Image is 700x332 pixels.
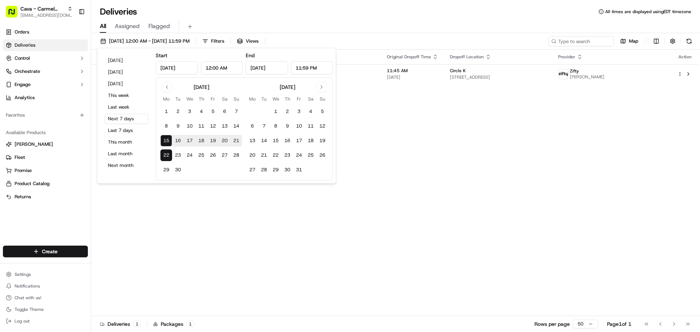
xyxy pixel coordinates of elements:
span: Toggle Theme [15,306,44,312]
button: 30 [172,164,184,176]
th: Tuesday [172,95,184,103]
th: Friday [207,95,219,103]
button: Product Catalog [3,178,88,190]
span: Create [42,248,58,255]
button: 2 [172,106,184,117]
span: Product Catalog [15,180,50,187]
span: Map [629,38,638,44]
button: 22 [160,149,172,161]
span: [DATE] [65,133,79,138]
div: 1 [133,321,141,327]
span: [STREET_ADDRESS] [450,74,547,80]
button: Engage [3,79,88,90]
button: 24 [184,149,195,161]
button: 9 [281,120,293,132]
button: 24 [293,149,305,161]
a: 💻API Documentation [59,160,120,173]
button: Returns [3,191,88,203]
button: [DATE] 12:00 AM - [DATE] 11:59 PM [97,36,193,46]
button: 18 [305,135,316,147]
th: Tuesday [258,95,270,103]
button: 19 [207,135,219,147]
span: Control [15,55,30,62]
span: [PERSON_NAME] [570,74,604,80]
button: 3 [184,106,195,117]
button: 20 [219,135,230,147]
button: 27 [219,149,230,161]
div: 💻 [62,164,67,169]
button: 1 [270,106,281,117]
button: 2 [281,106,293,117]
label: Start [156,52,167,59]
img: Nash [7,7,22,22]
th: Sunday [316,95,328,103]
span: • [61,133,63,138]
button: 5 [316,106,328,117]
span: [PERSON_NAME] [23,133,59,138]
button: Next 7 days [105,114,148,124]
div: Deliveries [100,320,141,328]
span: Pylon [73,181,88,186]
button: 12 [316,120,328,132]
button: 26 [207,149,219,161]
button: 7 [230,106,242,117]
span: Flagged [148,22,170,31]
button: 21 [258,149,270,161]
button: 27 [246,164,258,176]
button: This week [105,90,148,101]
button: Views [234,36,262,46]
th: Thursday [281,95,293,103]
button: 10 [293,120,305,132]
a: Powered byPylon [51,180,88,186]
span: [DATE] 12:00 AM - [DATE] 11:59 PM [109,38,190,44]
span: All [100,22,106,31]
button: 9 [172,120,184,132]
button: 26 [316,149,328,161]
button: 13 [246,135,258,147]
button: Last week [105,102,148,112]
button: 6 [246,120,258,132]
th: Wednesday [184,95,195,103]
button: Notifications [3,281,88,291]
div: Action [677,54,693,60]
button: 16 [281,135,293,147]
a: [PERSON_NAME] [6,141,85,148]
button: 29 [160,164,172,176]
th: Saturday [219,95,230,103]
span: Log out [15,318,30,324]
span: Assigned [115,22,140,31]
button: Settings [3,269,88,280]
button: [DATE] [105,55,148,66]
img: Angelique Valdez [7,126,19,137]
div: Past conversations [7,95,49,101]
button: Toggle Theme [3,304,88,315]
a: Deliveries [3,39,88,51]
img: 1736555255976-a54dd68f-1ca7-489b-9aae-adbdc363a1c4 [15,133,20,139]
span: Provider [558,54,575,60]
button: 18 [195,135,207,147]
span: Circle K [450,68,466,74]
button: Chat with us! [3,293,88,303]
button: [EMAIL_ADDRESS][DOMAIN_NAME] [20,12,73,18]
button: Cava - Carmel Commons [20,5,65,12]
button: 23 [281,149,293,161]
a: Promise [6,167,85,174]
th: Thursday [195,95,207,103]
button: Promise [3,165,88,176]
span: Filters [211,38,224,44]
button: Control [3,52,88,64]
div: [DATE] [194,83,209,91]
button: 8 [160,120,172,132]
button: Orchestrate [3,66,88,77]
div: Favorites [3,109,88,121]
span: Promise [15,167,32,174]
a: Orders [3,26,88,38]
div: Packages [153,320,194,328]
span: Fleet [15,154,25,161]
button: 13 [219,120,230,132]
button: Cava - Carmel Commons[EMAIL_ADDRESS][DOMAIN_NAME] [3,3,75,20]
img: 1736555255976-a54dd68f-1ca7-489b-9aae-adbdc363a1c4 [7,70,20,83]
span: Original Dropoff Time [387,54,431,60]
span: All times are displayed using EDT timezone [605,9,691,15]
